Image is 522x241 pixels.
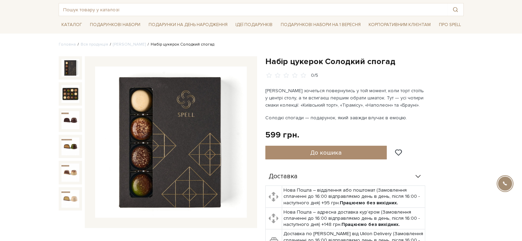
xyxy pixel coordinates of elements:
li: Набір цукерок Солодкий спогад [146,41,214,48]
img: Набір цукерок Солодкий спогад [61,59,79,77]
a: Ідеї подарунків [233,20,275,30]
h1: Набір цукерок Солодкий спогад [265,56,464,67]
a: Вся продукція [81,42,108,47]
img: Набір цукерок Солодкий спогад [61,164,79,181]
a: Подарункові набори [87,20,143,30]
a: Корпоративним клієнтам [366,19,433,31]
span: До кошика [310,149,341,156]
p: Солодкі спогади — подарунок, який завжди влучає в емоцію. [265,114,426,121]
img: Набір цукерок Солодкий спогад [61,137,79,155]
button: Пошук товару у каталозі [448,3,463,16]
a: Подарункові набори на 1 Вересня [278,19,363,31]
td: Нова Пошта – адресна доставка кур'єром (Замовлення сплаченні до 16:00 відправляємо день в день, п... [282,207,425,229]
b: Працюємо без вихідних. [340,200,398,206]
a: Каталог [59,20,85,30]
img: Набір цукерок Солодкий спогад [61,111,79,129]
td: Нова Пошта – відділення або поштомат (Замовлення сплаченні до 16:00 відправляємо день в день, піс... [282,186,425,208]
div: 599 грн. [265,130,299,140]
a: Головна [59,42,76,47]
img: Набір цукерок Солодкий спогад [95,67,247,218]
span: Доставка [269,173,298,180]
input: Пошук товару у каталозі [59,3,448,16]
a: Про Spell [436,20,464,30]
p: [PERSON_NAME] хочеться повернутись у той момент, коли торт стоїть у центрі столу, а ти встигаєш п... [265,87,426,109]
b: Працюємо без вихідних. [341,221,400,227]
div: 0/5 [311,72,318,79]
button: До кошика [265,146,387,159]
a: [PERSON_NAME] [113,42,146,47]
a: Подарунки на День народження [146,20,230,30]
img: Набір цукерок Солодкий спогад [61,190,79,208]
img: Набір цукерок Солодкий спогад [61,85,79,103]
